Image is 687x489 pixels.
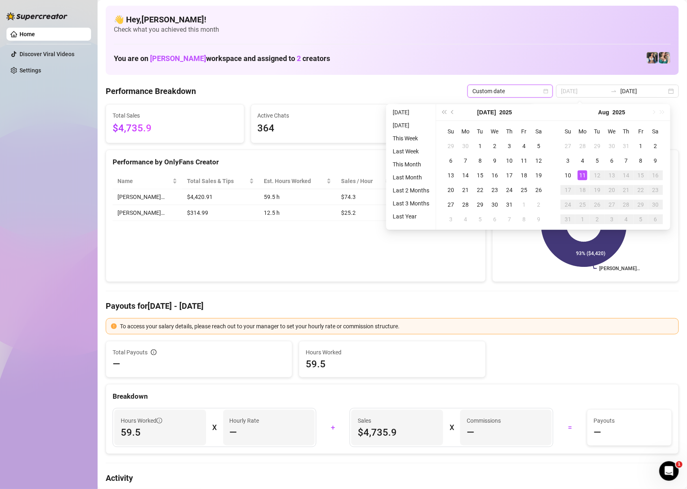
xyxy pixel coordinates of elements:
li: [DATE] [389,107,433,117]
button: Choose a year [500,104,512,120]
td: 2025-09-05 [634,212,648,227]
li: This Month [389,159,433,169]
td: 2025-07-17 [502,168,517,183]
td: 2025-08-15 [634,168,648,183]
div: 15 [475,170,485,180]
div: 27 [607,200,617,210]
td: 2025-08-05 [590,153,604,168]
td: 2025-07-25 [517,183,531,197]
td: 2025-08-10 [561,168,575,183]
span: Hours Worked [306,348,478,357]
div: 11 [578,170,587,180]
h4: Performance Breakdown [106,85,196,97]
td: 2025-08-29 [634,197,648,212]
div: 20 [446,185,456,195]
td: 2025-08-20 [604,183,619,197]
td: 2025-08-09 [648,153,663,168]
div: 2 [490,141,500,151]
td: 2025-08-21 [619,183,634,197]
div: 27 [446,200,456,210]
div: 29 [636,200,646,210]
div: 5 [636,214,646,224]
div: 1 [519,200,529,210]
td: 2025-08-25 [575,197,590,212]
td: 2025-07-04 [517,139,531,153]
img: logo-BBDzfeDw.svg [7,12,67,20]
div: 9 [651,156,661,166]
span: info-circle [151,349,157,355]
div: 21 [622,185,631,195]
span: Check what you achieved this month [114,25,671,34]
td: 2025-09-01 [575,212,590,227]
div: 3 [504,141,514,151]
article: Commissions [467,416,501,425]
td: 2025-09-04 [619,212,634,227]
img: Katy [647,52,658,63]
td: 2025-08-16 [648,168,663,183]
div: 15 [636,170,646,180]
input: Start date [561,87,607,96]
div: 1 [636,141,646,151]
div: 18 [578,185,587,195]
div: 1 [578,214,587,224]
div: 10 [504,156,514,166]
td: 2025-08-22 [634,183,648,197]
span: Total Sales & Tips [187,177,248,186]
td: 2025-08-30 [648,197,663,212]
td: 2025-08-24 [561,197,575,212]
td: 2025-08-08 [517,212,531,227]
h4: 👋 Hey, [PERSON_NAME] ! [114,14,671,25]
span: — [113,358,120,371]
td: 2025-07-31 [619,139,634,153]
span: Sales / Hour [341,177,383,186]
td: 2025-08-07 [619,153,634,168]
div: 27 [563,141,573,151]
div: 2 [651,141,661,151]
td: 2025-07-15 [473,168,487,183]
td: 2025-07-02 [487,139,502,153]
span: exclamation-circle [111,323,117,329]
div: 8 [519,214,529,224]
th: Sa [648,124,663,139]
td: 2025-07-13 [444,168,458,183]
div: 24 [504,185,514,195]
div: 23 [651,185,661,195]
td: 2025-07-20 [444,183,458,197]
div: 28 [578,141,587,151]
a: Settings [20,67,41,74]
div: 17 [504,170,514,180]
span: Active Chats [258,111,383,120]
div: Performance by OnlyFans Creator [113,157,479,168]
span: $4,735.9 [358,426,437,439]
div: Breakdown [113,391,672,402]
td: 2025-07-06 [444,153,458,168]
article: Hourly Rate [230,416,259,425]
div: 26 [592,200,602,210]
a: Discover Viral Videos [20,51,74,57]
div: 16 [651,170,661,180]
span: — [594,426,602,439]
td: 12.5 h [259,205,336,221]
button: Last year (Control + left) [439,104,448,120]
td: 2025-08-26 [590,197,604,212]
div: 4 [622,214,631,224]
td: 2025-08-02 [648,139,663,153]
iframe: Intercom live chat [659,461,679,481]
td: 2025-07-30 [487,197,502,212]
td: 2025-07-30 [604,139,619,153]
th: Mo [458,124,473,139]
button: Choose a month [598,104,609,120]
td: 59.5 h [259,189,336,205]
span: [PERSON_NAME] [150,54,206,63]
div: = [558,421,582,434]
div: 28 [622,200,631,210]
td: 2025-08-27 [604,197,619,212]
span: — [230,426,237,439]
div: 9 [534,214,544,224]
img: Zaddy [659,52,670,63]
td: 2025-08-11 [575,168,590,183]
td: 2025-08-06 [487,212,502,227]
td: 2025-07-29 [473,197,487,212]
div: 16 [490,170,500,180]
div: 30 [607,141,617,151]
